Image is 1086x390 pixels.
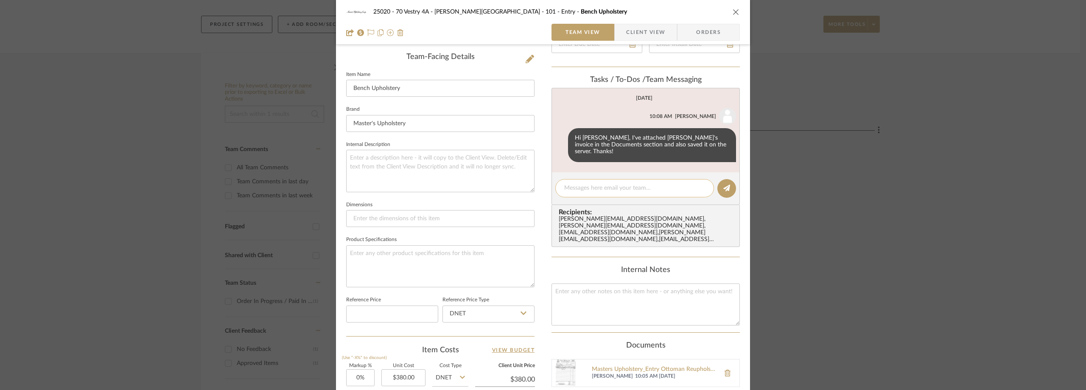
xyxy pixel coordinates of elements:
label: Client Unit Price [475,364,535,368]
a: Masters Upholstery_Entry Ottoman Reupholstery_Quote.pdf [592,366,716,373]
div: 10:08 AM [649,112,672,120]
label: Reference Price [346,298,381,302]
div: [PERSON_NAME] [675,112,716,120]
a: View Budget [492,345,535,355]
span: Orders [687,24,730,41]
input: Enter Brand [346,115,535,132]
input: Enter Item Name [346,80,535,97]
img: Masters Upholstery_Entry Ottoman Reupholstery_Quote.pdf [552,359,579,387]
span: [PERSON_NAME] [592,373,633,380]
label: Unit Cost [381,364,425,368]
label: Brand [346,107,360,112]
img: 3962fdcd-0eae-45c4-8c97-f73144c45a0f_48x40.jpg [346,3,367,20]
div: Hi [PERSON_NAME], I've attached [PERSON_NAME]'s invoice in the Documents section and also saved i... [568,128,736,162]
span: 101 - Entry [546,9,581,15]
label: Reference Price Type [442,298,489,302]
div: team Messaging [551,76,740,85]
div: Item Costs [346,345,535,355]
img: user_avatar.png [719,108,736,125]
div: [DATE] [636,95,652,101]
label: Markup % [346,364,375,368]
span: 25020 - 70 Vestry 4A - [PERSON_NAME][GEOGRAPHIC_DATA] [373,9,546,15]
span: 10:05 AM [DATE] [635,373,716,380]
span: Team View [565,24,600,41]
label: Product Specifications [346,238,397,242]
span: Client View [626,24,665,41]
span: Bench Upholstery [581,9,627,15]
div: [PERSON_NAME][EMAIL_ADDRESS][DOMAIN_NAME] , [PERSON_NAME][EMAIL_ADDRESS][DOMAIN_NAME] , [EMAIL_AD... [559,216,736,243]
span: Recipients: [559,208,736,216]
label: Internal Description [346,143,390,147]
label: Dimensions [346,203,372,207]
label: Cost Type [432,364,468,368]
img: Remove from project [397,29,404,36]
button: close [732,8,740,16]
div: Documents [551,341,740,351]
div: Internal Notes [551,266,740,275]
div: Team-Facing Details [346,53,535,62]
label: Item Name [346,73,370,77]
span: Tasks / To-Dos / [590,76,646,84]
input: Enter the dimensions of this item [346,210,535,227]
